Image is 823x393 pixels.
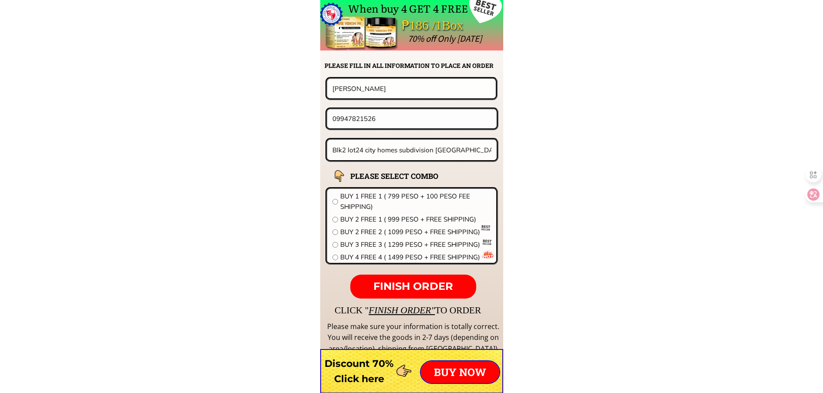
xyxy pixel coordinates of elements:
[408,31,677,46] div: 70% off Only [DATE]
[330,79,493,98] input: Your name
[373,280,453,292] span: FINISH ORDER
[340,191,491,212] span: BUY 1 FREE 1 ( 799 PESO + 100 PESO FEE SHIPPING)
[421,361,499,383] p: BUY NOW
[402,15,488,36] div: ₱186 /1Box
[369,305,435,316] span: FINISH ORDER"
[340,239,491,250] span: BUY 3 FREE 3 ( 1299 PESO + FREE SHIPPING)
[350,170,460,182] h2: PLEASE SELECT COMBO
[335,303,735,318] div: CLICK " TO ORDER
[325,61,502,71] h2: PLEASE FILL IN ALL INFORMATION TO PLACE AN ORDER
[330,109,494,128] input: Phone number
[330,140,494,160] input: Address
[340,252,491,262] span: BUY 4 FREE 4 ( 1499 PESO + FREE SHIPPING)
[340,214,491,225] span: BUY 2 FREE 1 ( 999 PESO + FREE SHIPPING)
[326,321,500,355] div: Please make sure your information is totally correct. You will receive the goods in 2-7 days (dep...
[340,227,491,237] span: BUY 2 FREE 2 ( 1099 PESO + FREE SHIPPING)
[320,356,398,386] h3: Discount 70% Click here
